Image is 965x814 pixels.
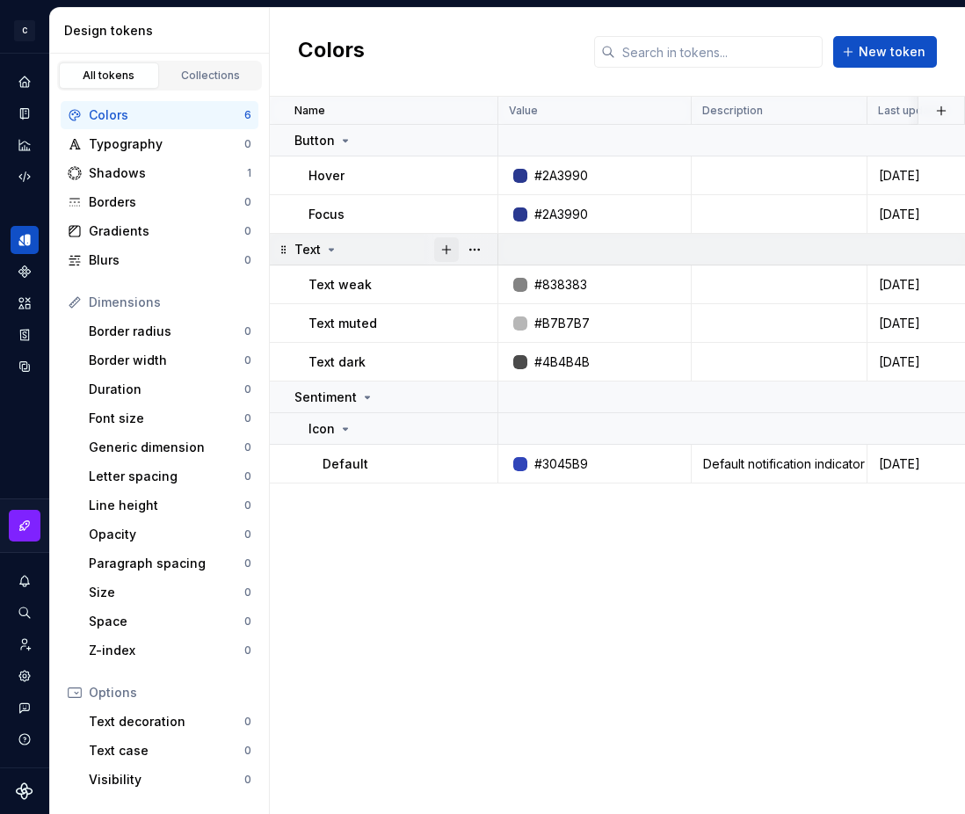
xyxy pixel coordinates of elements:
div: 0 [244,195,251,209]
a: Visibility0 [82,766,258,794]
div: #838383 [534,276,587,294]
div: Analytics [11,131,39,159]
div: 0 [244,137,251,151]
div: 0 [244,224,251,238]
a: Borders0 [61,188,258,216]
a: Opacity0 [82,520,258,549]
div: 0 [244,469,251,483]
button: Contact support [11,694,39,722]
a: Paragraph spacing0 [82,549,258,578]
a: Gradients0 [61,217,258,245]
div: 0 [244,440,251,454]
div: Border width [89,352,244,369]
button: New token [833,36,937,68]
a: Typography0 [61,130,258,158]
a: Documentation [11,99,39,127]
a: Storybook stories [11,321,39,349]
a: Generic dimension0 [82,433,258,462]
div: Colors [89,106,244,124]
a: Design tokens [11,226,39,254]
div: 0 [244,324,251,338]
div: 0 [244,585,251,600]
div: 6 [244,108,251,122]
div: 0 [244,556,251,571]
div: All tokens [65,69,153,83]
div: Border radius [89,323,244,340]
p: Text dark [308,353,366,371]
div: 0 [244,527,251,541]
a: Letter spacing0 [82,462,258,491]
div: Design tokens [64,22,262,40]
div: Letter spacing [89,468,244,485]
div: 0 [244,614,251,629]
div: 0 [244,382,251,396]
a: Text decoration0 [82,708,258,736]
p: Text muted [308,315,377,332]
div: #2A3990 [534,167,588,185]
div: Font size [89,410,244,427]
div: Components [11,258,39,286]
a: Blurs0 [61,246,258,274]
div: Visibility [89,771,244,789]
div: 0 [244,253,251,267]
a: Code automation [11,163,39,191]
a: Text case0 [82,737,258,765]
span: New token [859,43,925,61]
div: 0 [244,643,251,658]
a: Space0 [82,607,258,636]
p: Default [323,455,368,473]
div: 0 [244,353,251,367]
div: Borders [89,193,244,211]
p: Text [294,241,321,258]
div: Shadows [89,164,247,182]
div: 0 [244,773,251,787]
div: Paragraph spacing [89,555,244,572]
input: Search in tokens... [615,36,823,68]
div: #2A3990 [534,206,588,223]
div: 1 [247,166,251,180]
a: Invite team [11,630,39,658]
a: Assets [11,289,39,317]
div: Space [89,613,244,630]
div: 0 [244,411,251,425]
div: #4B4B4B [534,353,590,371]
a: Line height0 [82,491,258,520]
div: Typography [89,135,244,153]
div: 0 [244,715,251,729]
div: 0 [244,744,251,758]
p: Hover [308,167,345,185]
a: Border width0 [82,346,258,374]
a: Duration0 [82,375,258,403]
div: C [14,20,35,41]
a: Data sources [11,352,39,381]
div: Blurs [89,251,244,269]
button: C [4,11,46,49]
svg: Supernova Logo [16,782,33,800]
button: Search ⌘K [11,599,39,627]
p: Sentiment [294,389,357,406]
div: Notifications [11,567,39,595]
p: Focus [308,206,345,223]
p: Name [294,104,325,118]
div: Duration [89,381,244,398]
a: Font size0 [82,404,258,432]
a: Shadows1 [61,159,258,187]
p: Value [509,104,538,118]
div: Collections [167,69,255,83]
div: Generic dimension [89,439,244,456]
div: Options [89,684,251,701]
div: Dimensions [89,294,251,311]
h2: Colors [298,36,365,68]
div: Default notification indicator color for Therapy. Used to convey unread information. Default noti... [693,455,866,473]
a: Home [11,68,39,96]
a: Settings [11,662,39,690]
div: #B7B7B7 [534,315,590,332]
